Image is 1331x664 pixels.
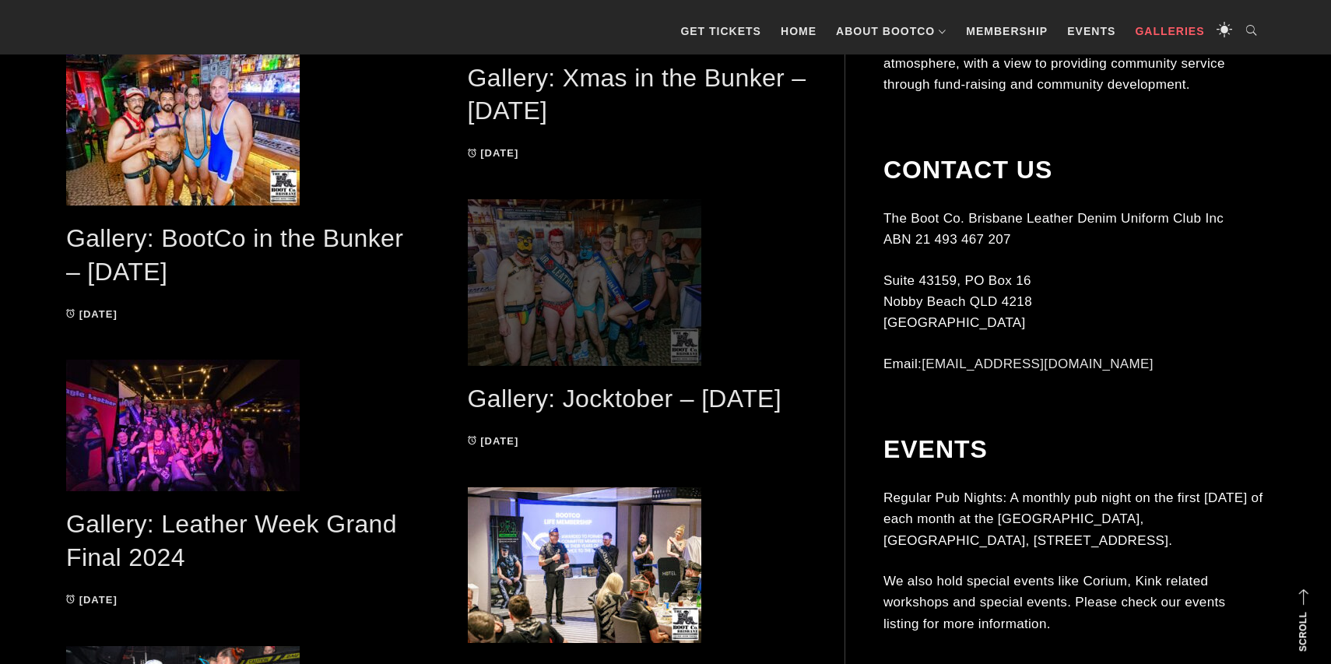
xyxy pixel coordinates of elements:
p: Email: [883,353,1265,374]
time: [DATE] [79,308,118,320]
a: Home [773,8,824,54]
time: [DATE] [480,435,518,447]
a: Events [1059,8,1123,54]
a: [EMAIL_ADDRESS][DOMAIN_NAME] [922,357,1154,371]
p: Suite 43159, PO Box 16 Nobby Beach QLD 4218 [GEOGRAPHIC_DATA] [883,270,1265,334]
p: We also hold special events like Corium, Kink related workshops and special events. Please check ... [883,571,1265,634]
a: Galleries [1127,8,1212,54]
h2: Events [883,434,1265,464]
a: Gallery: BootCo in the Bunker – [DATE] [66,224,403,286]
p: The Boot Co. Brisbane Leather Denim Uniform Club Inc ABN 21 493 467 207 [883,208,1265,250]
p: Regular Pub Nights: A monthly pub night on the first [DATE] of each month at the [GEOGRAPHIC_DATA... [883,487,1265,551]
a: [DATE] [468,435,519,447]
a: [DATE] [468,147,519,159]
a: About BootCo [828,8,954,54]
time: [DATE] [480,147,518,159]
a: [DATE] [66,594,118,606]
a: Gallery: Xmas in the Bunker – [DATE] [468,64,806,125]
h2: Contact Us [883,155,1265,184]
a: Gallery: Jocktober – [DATE] [468,385,781,413]
strong: Scroll [1298,612,1308,652]
a: Membership [958,8,1055,54]
a: [DATE] [66,308,118,320]
time: [DATE] [79,594,118,606]
a: GET TICKETS [673,8,769,54]
a: Gallery: Leather Week Grand Final 2024 [66,510,397,571]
